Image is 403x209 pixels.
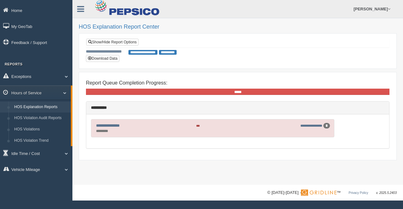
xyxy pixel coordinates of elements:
img: Gridline [301,190,337,196]
a: HOS Violation Audit Reports [11,113,71,124]
a: HOS Violations [11,124,71,135]
a: Show/Hide Report Options [86,39,139,46]
h4: Report Queue Completion Progress: [86,80,389,86]
div: © [DATE]-[DATE] - ™ [267,190,397,196]
h2: HOS Explanation Report Center [79,24,397,30]
a: Privacy Policy [349,191,368,195]
a: HOS Violation Trend [11,135,71,146]
span: v. 2025.5.2403 [376,191,397,195]
a: HOS Explanation Reports [11,102,71,113]
button: Download Data [86,55,119,62]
